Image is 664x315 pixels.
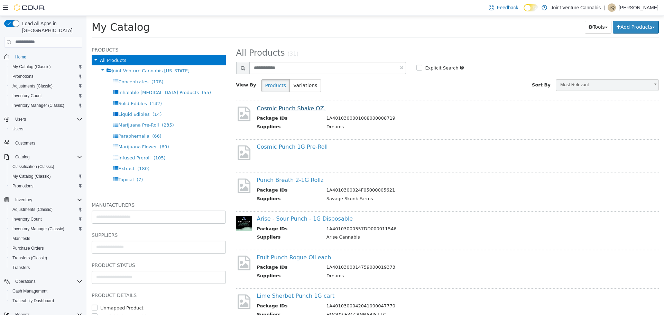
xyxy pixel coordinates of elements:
button: Inventory Manager (Classic) [7,101,85,110]
span: Classification (Classic) [12,164,54,169]
button: Transfers [7,263,85,272]
th: Suppliers [170,218,235,226]
span: Transfers (Classic) [10,254,82,262]
a: Inventory Count [10,215,45,223]
span: Transfers [10,263,82,272]
a: My Catalog (Classic) [10,172,54,180]
span: (7) [50,161,56,166]
label: Unmapped Product [12,289,57,296]
button: Users [1,114,85,124]
h5: Product Status [5,245,139,253]
span: (55) [115,74,124,79]
span: Promotions [10,72,82,81]
button: Catalog [12,153,32,161]
span: Extract [32,150,48,155]
label: Explicit Search [337,49,372,56]
span: (14) [66,96,75,101]
td: 1A4010300001008000008719 [235,99,557,108]
button: Home [1,52,85,62]
button: Adjustments (Classic) [7,81,85,91]
button: Classification (Classic) [7,162,85,172]
a: Cosmic Punch 1G Pre-Roll [170,128,241,134]
a: Purchase Orders [10,244,47,252]
button: Products [175,63,203,76]
span: Inventory Manager (Classic) [12,103,64,108]
a: Punch Breath 2-1G Rollz [170,161,237,167]
span: Traceabilty Dashboard [12,298,54,304]
a: Inventory Count [10,92,45,100]
span: Adjustments (Classic) [12,207,53,212]
p: Joint Venture Cannabis [551,3,601,12]
td: Dreams [235,257,557,265]
span: Cash Management [12,288,47,294]
span: Adjustments (Classic) [12,83,53,89]
button: Users [12,115,29,123]
a: Home [12,53,29,61]
td: HOODVIEW CANNABIS LLC [235,295,557,304]
button: My Catalog (Classic) [7,172,85,181]
img: missing-image.png [150,90,165,106]
span: Marijuana Pre-Roll [32,106,72,112]
img: Cova [14,4,45,11]
span: My Catalog (Classic) [12,174,51,179]
span: (142) [63,85,75,90]
span: Manifests [10,234,82,243]
span: Traceabilty Dashboard [10,297,82,305]
a: Transfers [10,263,33,272]
span: (69) [73,128,83,133]
span: Users [12,115,82,123]
th: Suppliers [170,108,235,116]
button: Cash Management [7,286,85,296]
th: Suppliers [170,295,235,304]
th: Suppliers [170,257,235,265]
h5: Suppliers [5,215,139,223]
span: Users [12,126,23,132]
span: (235) [75,106,87,112]
span: Marijuana Flower [32,128,70,133]
button: Customers [1,138,85,148]
span: Solid Edibles [32,85,61,90]
span: My Catalog (Classic) [10,172,82,180]
a: Inventory Manager (Classic) [10,101,67,110]
td: Arise Cannabis [235,218,557,226]
span: Customers [12,139,82,147]
a: Traceabilty Dashboard [10,297,57,305]
span: Promotions [10,182,82,190]
span: Users [10,125,82,133]
th: Package IDs [170,210,235,218]
span: Paraphernalia [32,118,63,123]
span: Promotions [12,183,34,189]
button: Users [7,124,85,134]
span: Concentrates [32,63,62,68]
button: Inventory [12,196,35,204]
a: Fruit Punch Rogue Oil each [170,238,245,245]
button: Catalog [1,152,85,162]
input: Dark Mode [524,4,538,11]
span: Operations [12,277,82,286]
span: Purchase Orders [12,245,44,251]
span: Catalog [12,153,82,161]
th: Package IDs [170,171,235,179]
span: My Catalog (Classic) [12,64,51,70]
span: Inventory [12,196,82,204]
th: Package IDs [170,248,235,257]
span: Inventory Manager (Classic) [10,225,82,233]
td: 1A40103000357DD000011546 [235,210,557,218]
span: Home [15,54,26,60]
h5: Product Details [5,275,139,284]
button: Manifests [7,234,85,243]
span: Joint Venture Cannabis [US_STATE] [25,52,103,57]
th: Package IDs [170,287,235,295]
span: My Catalog [5,5,63,17]
h5: Manufacturers [5,185,139,193]
small: (31) [201,35,212,41]
a: Adjustments (Classic) [10,205,55,214]
button: Transfers (Classic) [7,253,85,263]
button: Adjustments (Classic) [7,205,85,214]
span: Inventory [15,197,32,203]
span: Inventory Count [12,93,42,99]
span: Customers [15,140,35,146]
span: (66) [66,118,75,123]
button: Inventory Manager (Classic) [7,224,85,234]
span: Inventory Count [10,92,82,100]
